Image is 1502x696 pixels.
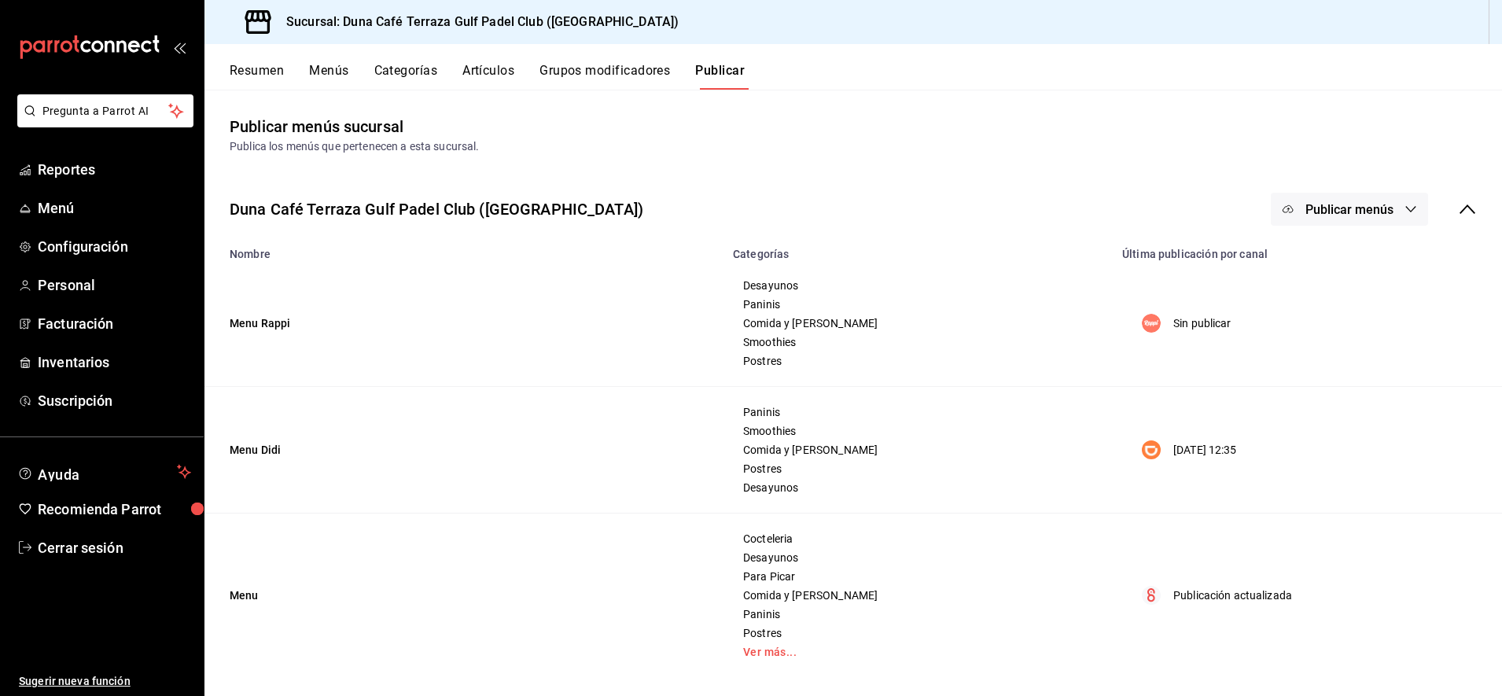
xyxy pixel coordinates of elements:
span: Desayunos [743,280,1093,291]
span: Menú [38,197,191,219]
button: Artículos [462,63,514,90]
td: Menu Didi [204,387,723,514]
div: Publicar menús sucursal [230,115,403,138]
span: Paninis [743,609,1093,620]
p: Publicación actualizada [1173,587,1292,604]
span: Smoothies [743,425,1093,436]
h3: Sucursal: Duna Café Terraza Gulf Padel Club ([GEOGRAPHIC_DATA]) [274,13,679,31]
span: Reportes [38,159,191,180]
button: Publicar menús [1271,193,1428,226]
button: Grupos modificadores [539,63,670,90]
span: Cerrar sesión [38,537,191,558]
span: Publicar menús [1305,202,1393,217]
span: Para Picar [743,571,1093,582]
td: Menu Rappi [204,260,723,387]
span: Facturación [38,313,191,334]
button: Menús [309,63,348,90]
span: Configuración [38,236,191,257]
span: Cocteleria [743,533,1093,544]
span: Postres [743,628,1093,639]
span: Recomienda Parrot [38,499,191,520]
p: Sin publicar [1173,315,1231,332]
span: Comida y [PERSON_NAME] [743,444,1093,455]
span: Suscripción [38,390,191,411]
th: Última publicación por canal [1113,238,1502,260]
span: Comida y [PERSON_NAME] [743,318,1093,329]
span: Inventarios [38,352,191,373]
span: Comida y [PERSON_NAME] [743,590,1093,601]
a: Ver más... [743,646,1093,657]
p: [DATE] 12:35 [1173,442,1237,458]
th: Categorías [723,238,1113,260]
span: Sugerir nueva función [19,673,191,690]
button: Publicar [695,63,745,90]
table: menu maker table for brand [204,238,1502,677]
a: Pregunta a Parrot AI [11,114,193,131]
span: Desayunos [743,552,1093,563]
button: Categorías [374,63,438,90]
div: Duna Café Terraza Gulf Padel Club ([GEOGRAPHIC_DATA]) [230,197,643,221]
th: Nombre [204,238,723,260]
button: Resumen [230,63,284,90]
span: Paninis [743,407,1093,418]
span: Postres [743,355,1093,366]
span: Ayuda [38,462,171,481]
span: Personal [38,274,191,296]
div: navigation tabs [230,63,1502,90]
div: Publica los menús que pertenecen a esta sucursal. [230,138,1477,155]
button: Pregunta a Parrot AI [17,94,193,127]
span: Paninis [743,299,1093,310]
span: Desayunos [743,482,1093,493]
span: Postres [743,463,1093,474]
span: Pregunta a Parrot AI [42,103,169,120]
button: open_drawer_menu [173,41,186,53]
span: Smoothies [743,337,1093,348]
td: Menu [204,514,723,678]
